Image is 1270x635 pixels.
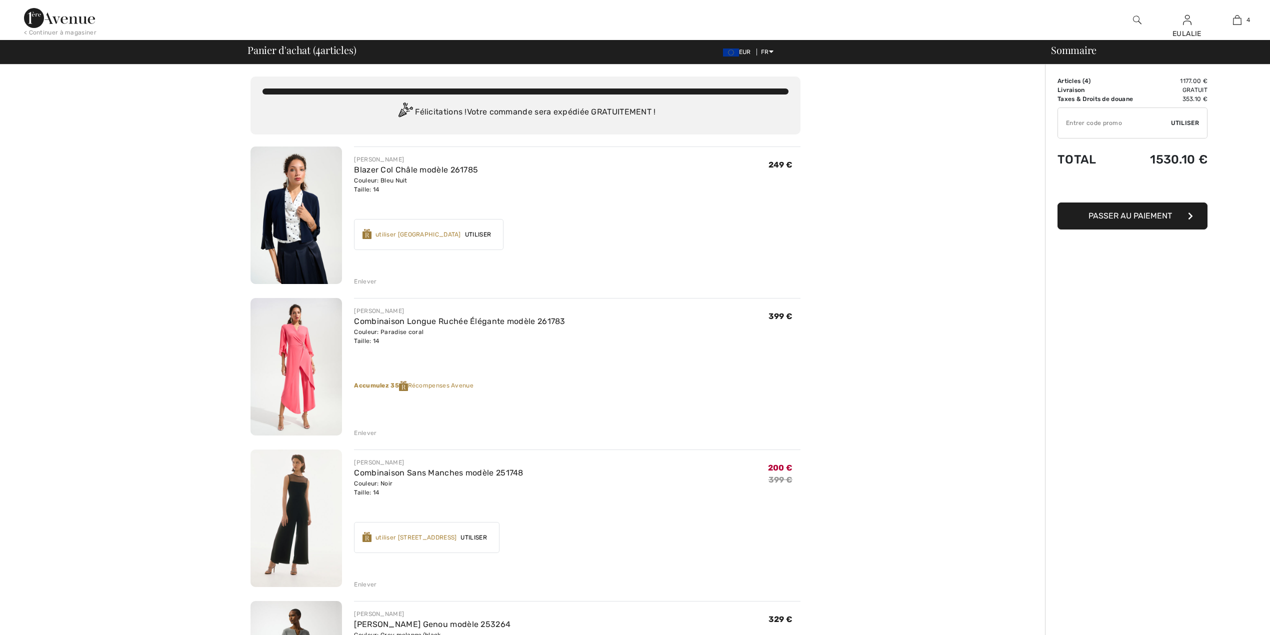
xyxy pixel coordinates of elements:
img: Reward-Logo.svg [362,229,371,239]
td: 353.10 € [1143,94,1207,103]
div: Couleur: Bleu Nuit Taille: 14 [354,176,478,194]
div: Félicitations ! Votre commande sera expédiée GRATUITEMENT ! [262,102,788,122]
div: Couleur: Noir Taille: 14 [354,479,523,497]
td: Articles ( ) [1057,76,1143,85]
div: Récompenses Avenue [354,381,800,391]
a: Combinaison Longue Ruchée Élégante modèle 261783 [354,316,565,326]
img: Mon panier [1233,14,1241,26]
img: Combinaison Longue Ruchée Élégante modèle 261783 [250,298,342,435]
div: Enlever [354,428,376,437]
span: Utiliser [461,230,495,239]
iframe: PayPal [1057,176,1207,199]
img: Reward-Logo.svg [362,532,371,542]
span: 249 € [768,160,793,169]
input: Code promo [1058,108,1171,138]
div: [PERSON_NAME] [354,609,510,618]
span: 4 [1246,15,1250,24]
td: Livraison [1057,85,1143,94]
div: [PERSON_NAME] [354,155,478,164]
td: Gratuit [1143,85,1207,94]
button: Passer au paiement [1057,202,1207,229]
td: 1530.10 € [1143,142,1207,176]
img: Blazer Col Châle modèle 261785 [250,146,342,284]
s: 399 € [768,475,793,484]
span: 4 [1084,77,1088,84]
iframe: Ouvre un widget dans lequel vous pouvez trouver plus d’informations [1206,605,1260,630]
strong: Accumulez 35 [354,382,407,389]
img: Congratulation2.svg [395,102,415,122]
td: Total [1057,142,1143,176]
div: EULALIE [1162,28,1211,39]
img: Mes infos [1183,14,1191,26]
td: 1177.00 € [1143,76,1207,85]
span: 399 € [768,311,793,321]
a: 4 [1212,14,1261,26]
img: 1ère Avenue [24,8,95,28]
span: Panier d'achat ( articles) [247,45,356,55]
img: Euro [723,48,739,56]
span: EUR [723,48,755,55]
div: Enlever [354,277,376,286]
span: 200 € [768,463,793,472]
div: utiliser [GEOGRAPHIC_DATA] [375,230,461,239]
img: Combinaison Sans Manches modèle 251748 [250,449,342,587]
td: Taxes & Droits de douane [1057,94,1143,103]
img: Reward-Logo.svg [399,381,408,391]
span: Utiliser [1171,118,1199,127]
span: Passer au paiement [1088,211,1172,220]
a: Se connecter [1183,15,1191,24]
a: Combinaison Sans Manches modèle 251748 [354,468,523,477]
div: [PERSON_NAME] [354,306,565,315]
div: Sommaire [1039,45,1264,55]
span: Utiliser [456,533,490,542]
div: utiliser [STREET_ADDRESS] [375,533,457,542]
a: Blazer Col Châle modèle 261785 [354,165,478,174]
div: Couleur: Paradise coral Taille: 14 [354,327,565,345]
span: FR [761,48,773,55]
div: < Continuer à magasiner [24,28,96,37]
span: 4 [315,42,320,55]
a: [PERSON_NAME] Genou modèle 253264 [354,619,510,629]
img: recherche [1133,14,1141,26]
div: Enlever [354,580,376,589]
span: 329 € [768,614,793,624]
div: [PERSON_NAME] [354,458,523,467]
